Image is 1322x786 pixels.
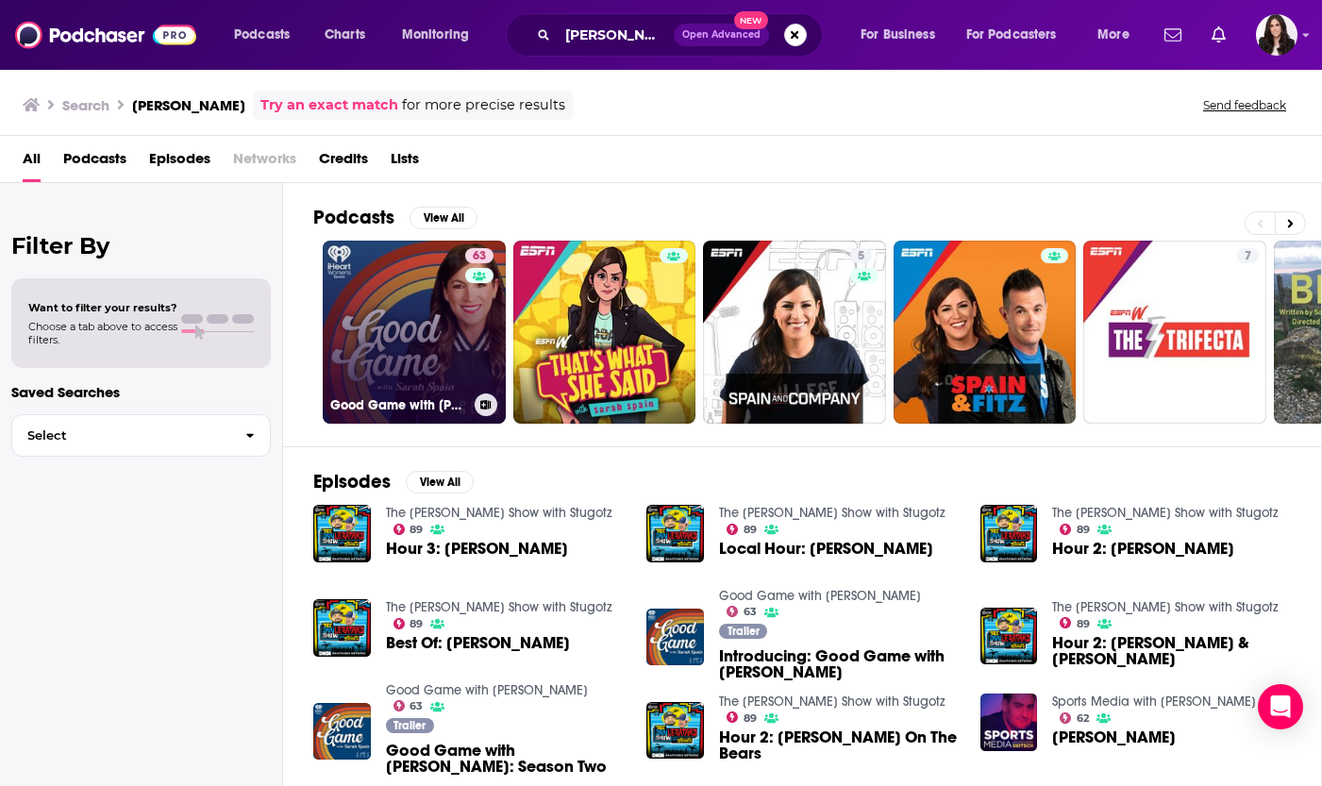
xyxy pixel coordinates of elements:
span: Hour 2: [PERSON_NAME] [1052,541,1234,557]
button: Select [11,414,271,457]
button: open menu [847,20,959,50]
a: The Dan Le Batard Show with Stugotz [386,599,612,615]
span: 5 [858,247,864,266]
a: Good Game with Sarah Spain [719,588,921,604]
button: View All [406,471,474,493]
img: Podchaser - Follow, Share and Rate Podcasts [15,17,196,53]
img: Best Of: Sarah Spain [313,599,371,657]
span: More [1097,22,1130,48]
a: Sarah Spain [1052,729,1176,745]
span: Good Game with [PERSON_NAME]: Season Two [386,743,625,775]
span: 89 [410,526,423,534]
span: [PERSON_NAME] [1052,729,1176,745]
button: Open AdvancedNew [674,24,769,46]
a: 89 [1060,524,1090,535]
a: PodcastsView All [313,206,477,229]
span: 89 [410,620,423,628]
span: 63 [410,702,423,711]
button: open menu [389,20,494,50]
span: Hour 2: [PERSON_NAME] & [PERSON_NAME] [1052,635,1291,667]
button: open menu [1084,20,1153,50]
a: Sports Media with Richard Deitsch [1052,694,1256,710]
span: 63 [473,247,486,266]
span: 89 [1077,526,1090,534]
span: Choose a tab above to access filters. [28,320,177,346]
a: The Dan Le Batard Show with Stugotz [719,694,945,710]
h3: Good Game with [PERSON_NAME] [330,397,467,413]
div: Search podcasts, credits, & more... [524,13,841,57]
span: Monitoring [402,22,469,48]
a: Hour 2: Sarah Spain [1052,541,1234,557]
a: 89 [1060,617,1090,628]
a: 63 [465,248,494,263]
span: Best Of: [PERSON_NAME] [386,635,570,651]
span: 89 [744,714,757,723]
span: Select [12,429,230,442]
a: 7 [1237,248,1259,263]
a: 89 [727,711,757,723]
span: Trailer [393,720,426,731]
img: Good Game with Sarah Spain: Season Two [313,703,371,761]
a: The Dan Le Batard Show with Stugotz [386,505,612,521]
h3: Search [62,96,109,114]
h3: [PERSON_NAME] [132,96,245,114]
span: 7 [1245,247,1251,266]
a: 89 [727,524,757,535]
span: for more precise results [402,94,565,116]
span: 63 [744,608,757,616]
button: View All [410,207,477,229]
button: Show profile menu [1256,14,1297,56]
img: Local Hour: Sarah Spain [646,505,704,562]
a: The Dan Le Batard Show with Stugotz [1052,505,1279,521]
a: EpisodesView All [313,470,474,493]
a: 7 [1083,241,1266,424]
a: All [23,143,41,182]
a: Hour 2: Sarah Spain On The Bears [719,729,958,761]
span: For Business [861,22,935,48]
span: 62 [1077,714,1089,723]
h2: Episodes [313,470,391,493]
img: Hour 3: Sarah Spain [313,505,371,562]
a: 5 [850,248,872,263]
a: Episodes [149,143,210,182]
img: Hour 2: Sarah Spain & Howard Bryant [980,608,1038,665]
a: 63 [393,700,424,711]
a: Best Of: Sarah Spain [386,635,570,651]
h2: Filter By [11,232,271,259]
a: Hour 3: Sarah Spain [386,541,568,557]
span: Podcasts [234,22,290,48]
img: Hour 2: Sarah Spain On The Bears [646,702,704,760]
span: Hour 3: [PERSON_NAME] [386,541,568,557]
a: Local Hour: Sarah Spain [719,541,933,557]
img: User Profile [1256,14,1297,56]
span: Trailer [728,626,760,637]
a: 89 [393,618,424,629]
a: Credits [319,143,368,182]
span: Hour 2: [PERSON_NAME] On The Bears [719,729,958,761]
a: Podcasts [63,143,126,182]
img: Introducing: Good Game with Sarah Spain [646,609,704,666]
input: Search podcasts, credits, & more... [558,20,674,50]
span: Charts [325,22,365,48]
a: 63 [727,606,757,617]
img: Hour 2: Sarah Spain [980,505,1038,562]
a: Lists [391,143,419,182]
span: For Podcasters [966,22,1057,48]
a: 62 [1060,712,1089,724]
a: 5 [703,241,886,424]
a: Good Game with Sarah Spain [386,682,588,698]
span: Networks [233,143,296,182]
